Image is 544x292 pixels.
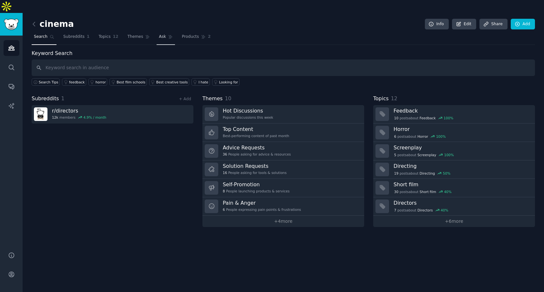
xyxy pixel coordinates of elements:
a: Topics12 [96,32,120,45]
span: 5 [394,153,396,157]
a: Edit [452,19,476,30]
h3: Feedback [394,107,530,114]
h3: Pain & Anger [223,200,301,206]
a: +4more [202,216,364,227]
a: Search [32,32,56,45]
div: feedback [69,80,85,84]
h2: cinema [32,19,74,29]
div: 100 % [436,134,446,139]
span: Short film [420,189,436,194]
span: Topics [98,34,110,40]
div: members [52,115,106,120]
div: horror [96,80,106,84]
a: Products2 [180,32,213,45]
span: 7 [394,208,396,212]
a: Top ContentBest-performing content of past month [202,124,364,142]
span: Topics [373,95,389,103]
div: post s about [394,134,446,139]
h3: Advice Requests [223,144,291,151]
span: Feedback [420,116,436,120]
div: Best-performing content of past month [223,134,289,138]
h3: r/ directors [52,107,106,114]
div: post s about [394,115,454,121]
div: People launching products & services [223,189,290,193]
a: Advice Requests36People asking for advice & resources [202,142,364,160]
a: Screenplay5postsaboutScreenplay100% [373,142,535,160]
a: Directing19postsaboutDirecting50% [373,160,535,179]
a: feedback [62,78,86,86]
div: 40 % [444,189,451,194]
label: Keyword Search [32,50,72,56]
img: directors [34,107,47,121]
div: Best creative tools [156,80,188,84]
h3: Directors [394,200,530,206]
span: Directors [417,208,433,212]
span: 1 [87,34,90,40]
h3: Horror [394,126,530,133]
span: 1 [61,95,65,102]
a: Feedback10postsaboutFeedback100% [373,105,535,124]
h3: Self-Promotion [223,181,290,188]
span: 2 [208,34,211,40]
div: post s about [394,170,451,176]
div: Popular discussions this week [223,115,273,120]
a: Short film30postsaboutShort film40% [373,179,535,197]
a: Best creative tools [149,78,189,86]
h3: Directing [394,163,530,169]
a: Ask [157,32,175,45]
div: post s about [394,152,455,158]
div: 100 % [444,116,453,120]
div: Looking for [219,80,238,84]
span: 16 [223,170,227,175]
span: 10 [394,116,398,120]
a: Self-Promotion8People launching products & services [202,179,364,197]
h3: Hot Discussions [223,107,273,114]
a: Themes [125,32,152,45]
h3: Screenplay [394,144,530,151]
span: 12 [391,95,397,102]
a: + Add [179,97,191,101]
span: Products [182,34,199,40]
h3: Short film [394,181,530,188]
a: Directors7postsaboutDirectors40% [373,197,535,216]
div: People asking for advice & resources [223,152,291,157]
a: +6more [373,216,535,227]
span: Subreddits [32,95,59,103]
img: GummySearch logo [4,19,19,30]
a: I hate [191,78,210,86]
div: 50 % [443,171,450,176]
div: People expressing pain points & frustrations [223,207,301,212]
span: 12k [52,115,58,120]
span: Directing [420,171,435,176]
div: 4.9 % / month [83,115,106,120]
a: Subreddits1 [61,32,92,45]
a: Info [425,19,449,30]
span: 6 [394,134,396,139]
span: 30 [394,189,398,194]
a: horror [88,78,108,86]
a: Looking for [212,78,240,86]
div: I hate [199,80,208,84]
a: Horror6postsaboutHorror100% [373,124,535,142]
span: Screenplay [417,153,436,157]
h3: Solution Requests [223,163,287,169]
div: 40 % [441,208,448,212]
button: Search Tips [32,78,60,86]
div: Best film schools [117,80,145,84]
a: Hot DiscussionsPopular discussions this week [202,105,364,124]
span: Search Tips [39,80,58,84]
span: 12 [113,34,118,40]
span: 36 [223,152,227,157]
span: Themes [128,34,143,40]
span: Themes [202,95,223,103]
span: Ask [159,34,166,40]
h3: Top Content [223,126,289,133]
span: Subreddits [63,34,85,40]
div: People asking for tools & solutions [223,170,287,175]
span: Search [34,34,47,40]
span: Horror [417,134,428,139]
a: r/directors12kmembers4.9% / month [32,105,193,124]
div: post s about [394,189,452,195]
a: Best film schools [109,78,147,86]
input: Keyword search in audience [32,59,535,76]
